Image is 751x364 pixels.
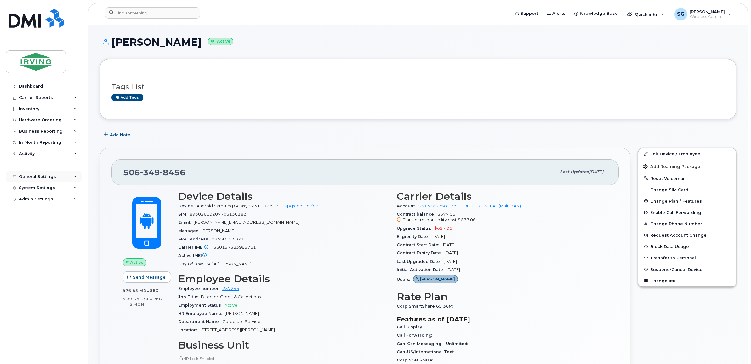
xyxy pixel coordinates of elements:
span: — [212,253,216,258]
span: Can-Can Messaging - Unlimited [397,341,471,346]
span: [DATE] [443,259,457,264]
span: Send Message [133,274,166,280]
span: Contract balance [397,212,437,217]
span: SIM [178,212,190,217]
a: [PERSON_NAME] [413,277,458,282]
span: Corp SmartShare 65 36M [397,304,456,309]
a: Edit Device / Employee [638,148,736,159]
button: Enable Call Forwarding [638,207,736,218]
span: Can-US/International Text [397,350,457,354]
span: [PERSON_NAME] [201,228,235,233]
span: 349 [140,168,160,177]
span: 5.00 GB [123,297,139,301]
span: Contract Start Date [397,242,442,247]
span: Saint [PERSON_NAME] [206,262,252,266]
button: Send Message [123,271,171,283]
span: Suspend/Cancel Device [650,267,703,272]
span: Job Title [178,294,201,299]
span: Call Display [397,325,425,329]
a: + Upgrade Device [281,204,318,208]
a: 0513260758 - Bell - JDI - JDI GENERAL (Main BAN) [418,204,521,208]
span: Call Forwarding [397,333,435,338]
span: MAC Address [178,237,212,241]
span: [DATE] [589,170,603,174]
span: [DATE] [431,234,445,239]
button: Transfer to Personal [638,252,736,263]
span: Corporate Services [222,319,262,324]
span: Upgrade Status [397,226,434,231]
span: Department Name [178,319,222,324]
h3: Tags List [111,83,725,91]
small: Active [208,38,233,45]
button: Request Account Change [638,229,736,241]
span: Active [225,303,237,308]
span: [DATE] [447,267,460,272]
span: 08A5DF53D21F [212,237,246,241]
span: Enable Call Forwarding [650,210,701,215]
span: Contract Expiry Date [397,251,444,255]
button: Change Plan / Features [638,195,736,207]
span: [PERSON_NAME] [420,276,455,282]
span: [DATE] [442,242,455,247]
h3: Features as of [DATE] [397,315,608,323]
span: Device [178,204,196,208]
button: Block Data Usage [638,241,736,252]
p: HR Lock Enabled [178,356,389,361]
span: [PERSON_NAME] [225,311,259,316]
span: Employment Status [178,303,225,308]
span: [STREET_ADDRESS][PERSON_NAME] [200,327,275,332]
h3: Business Unit [178,339,389,351]
span: Location [178,327,200,332]
span: Account [397,204,418,208]
span: 8456 [160,168,185,177]
span: HR Employee Name [178,311,225,316]
span: included this month [123,296,162,307]
span: $677.06 [397,212,608,223]
button: Add Note [100,129,136,140]
span: Transfer responsibility cost [403,217,457,222]
span: Add Note [110,132,130,138]
span: Initial Activation Date [397,267,447,272]
span: Active [130,259,144,265]
span: 350197383989761 [213,245,256,250]
span: Director, Credit & Collections [201,294,261,299]
span: [DATE] [444,251,458,255]
span: Last updated [560,170,589,174]
span: Last Upgraded Date [397,259,443,264]
h3: Employee Details [178,273,389,285]
span: Employee number [178,286,222,291]
span: used [146,288,159,293]
h3: Device Details [178,191,389,202]
a: 237245 [222,286,239,291]
span: [PERSON_NAME][EMAIL_ADDRESS][DOMAIN_NAME] [194,220,299,225]
span: Eligibility Date [397,234,431,239]
span: $627.06 [434,226,452,231]
span: Email [178,220,194,225]
span: 89302610207705130182 [190,212,246,217]
span: Corp 5GB Share [397,358,436,362]
span: Users [397,277,413,282]
span: Android Samsung Galaxy S23 FE 128GB [196,204,279,208]
span: Change Plan / Features [650,199,702,203]
span: 976.85 MB [123,288,146,293]
h3: Carrier Details [397,191,608,202]
button: Suspend/Cancel Device [638,264,736,275]
button: Change SIM Card [638,184,736,195]
span: $677.06 [458,217,476,222]
a: Add tags [111,94,143,101]
span: Manager [178,228,201,233]
button: Change IMEI [638,275,736,286]
span: Add Roaming Package [643,164,700,170]
span: 506 [123,168,185,177]
span: Active IMEI [178,253,212,258]
h1: [PERSON_NAME] [100,37,736,48]
button: Add Roaming Package [638,160,736,173]
span: City Of Use [178,262,206,266]
span: Carrier IMEI [178,245,213,250]
button: Reset Voicemail [638,173,736,184]
h3: Rate Plan [397,291,608,302]
button: Change Phone Number [638,218,736,229]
